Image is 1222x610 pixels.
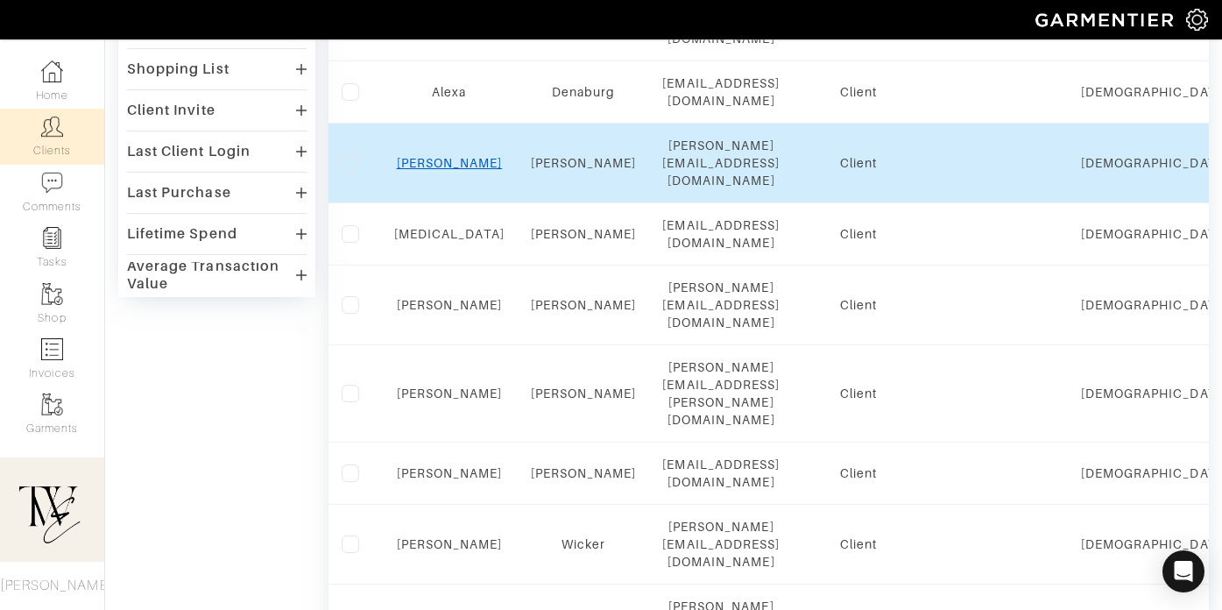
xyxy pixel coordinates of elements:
[806,296,911,314] div: Client
[1186,9,1208,31] img: gear-icon-white-bd11855cb880d31180b6d7d6211b90ccbf57a29d726f0c71d8c61bd08dd39cc2.png
[662,74,780,110] div: [EMAIL_ADDRESS][DOMAIN_NAME]
[394,227,505,241] a: [MEDICAL_DATA]
[1162,550,1204,592] div: Open Intercom Messenger
[432,85,466,99] a: Alexa
[397,466,503,480] a: [PERSON_NAME]
[41,227,63,249] img: reminder-icon-8004d30b9f0a5d33ae49ab947aed9ed385cf756f9e5892f1edd6e32f2345188e.png
[127,258,296,293] div: Average Transaction Value
[41,172,63,194] img: comment-icon-a0a6a9ef722e966f86d9cbdc48e553b5cf19dbc54f86b18d962a5391bc8f6eb6.png
[806,536,911,553] div: Client
[562,537,604,551] a: Wicker
[662,518,780,571] div: [PERSON_NAME][EMAIL_ADDRESS][DOMAIN_NAME]
[662,137,780,189] div: [PERSON_NAME][EMAIL_ADDRESS][DOMAIN_NAME]
[662,279,780,331] div: [PERSON_NAME][EMAIL_ADDRESS][DOMAIN_NAME]
[806,154,911,172] div: Client
[397,537,503,551] a: [PERSON_NAME]
[806,385,911,402] div: Client
[531,227,637,241] a: [PERSON_NAME]
[552,85,615,99] a: Denaburg
[531,298,637,312] a: [PERSON_NAME]
[806,83,911,101] div: Client
[397,298,503,312] a: [PERSON_NAME]
[531,387,637,401] a: [PERSON_NAME]
[662,216,780,252] div: [EMAIL_ADDRESS][DOMAIN_NAME]
[397,387,503,401] a: [PERSON_NAME]
[127,102,215,119] div: Client Invite
[127,60,230,78] div: Shopping List
[41,394,63,415] img: garments-icon-b7da505a4dc4fd61783c78ac3ca0ef83fa9d6f193b1c9dc38574b1d14d53ca28.png
[806,465,911,482] div: Client
[127,143,251,160] div: Last Client Login
[1027,4,1186,35] img: garmentier-logo-header-white-b43fb05a5012e4ada735d5af1a66efaba907eab6374d6393d1fbf88cb4ef424d.png
[806,225,911,243] div: Client
[662,358,780,429] div: [PERSON_NAME][EMAIL_ADDRESS][PERSON_NAME][DOMAIN_NAME]
[41,116,63,138] img: clients-icon-6bae9207a08558b7cb47a8932f037763ab4055f8c8b6bfacd5dc20c3e0201464.png
[41,283,63,305] img: garments-icon-b7da505a4dc4fd61783c78ac3ca0ef83fa9d6f193b1c9dc38574b1d14d53ca28.png
[531,466,637,480] a: [PERSON_NAME]
[127,184,231,202] div: Last Purchase
[41,338,63,360] img: orders-icon-0abe47150d42831381b5fb84f609e132dff9fe21cb692f30cb5eec754e2cba89.png
[397,156,503,170] a: [PERSON_NAME]
[531,156,637,170] a: [PERSON_NAME]
[41,60,63,82] img: dashboard-icon-dbcd8f5a0b271acd01030246c82b418ddd0df26cd7fceb0bd07c9910d44c42f6.png
[662,456,780,491] div: [EMAIL_ADDRESS][DOMAIN_NAME]
[127,225,237,243] div: Lifetime Spend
